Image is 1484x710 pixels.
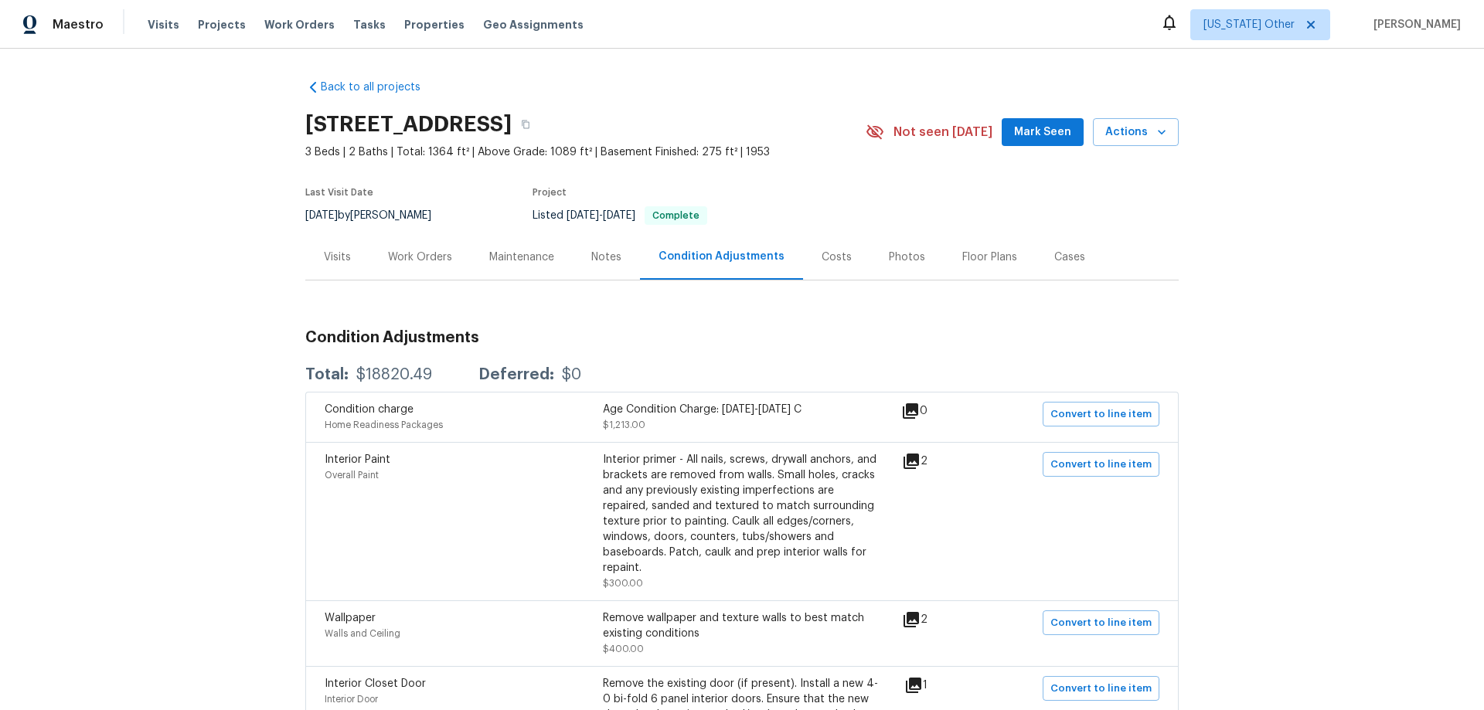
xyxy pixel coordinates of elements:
div: Work Orders [388,250,452,265]
span: [DATE] [305,210,338,221]
div: Condition Adjustments [659,249,785,264]
span: Maestro [53,17,104,32]
span: Projects [198,17,246,32]
div: Photos [889,250,925,265]
div: 1 [904,676,977,695]
div: Deferred: [478,367,554,382]
span: [PERSON_NAME] [1367,17,1461,32]
div: by [PERSON_NAME] [305,206,450,225]
div: Floor Plans [962,250,1017,265]
span: Last Visit Date [305,188,373,197]
span: Home Readiness Packages [325,420,443,430]
span: Wallpaper [325,613,376,623]
span: Visits [148,17,179,32]
button: Convert to line item [1043,610,1159,635]
button: Mark Seen [1002,118,1084,147]
span: $400.00 [603,644,644,654]
span: Actions [1105,123,1166,142]
button: Convert to line item [1043,402,1159,426]
span: Listed [533,210,707,221]
span: Convert to line item [1050,456,1152,474]
span: 3 Beds | 2 Baths | Total: 1364 ft² | Above Grade: 1089 ft² | Basement Finished: 275 ft² | 1953 [305,144,866,160]
span: Condition charge [325,404,414,415]
span: [US_STATE] Other [1203,17,1295,32]
span: Interior Paint [325,454,390,465]
a: Back to all projects [305,80,454,95]
span: Complete [646,211,706,220]
div: Notes [591,250,621,265]
span: Interior Door [325,695,378,704]
div: 2 [902,452,977,471]
div: Interior primer - All nails, screws, drywall anchors, and brackets are removed from walls. Small ... [603,452,881,576]
span: Convert to line item [1050,680,1152,698]
div: 0 [901,402,977,420]
span: Overall Paint [325,471,379,480]
button: Actions [1093,118,1179,147]
button: Copy Address [512,110,539,138]
span: - [567,210,635,221]
button: Convert to line item [1043,676,1159,701]
h3: Condition Adjustments [305,330,1179,345]
button: Convert to line item [1043,452,1159,477]
span: Properties [404,17,465,32]
span: Interior Closet Door [325,678,426,689]
div: $18820.49 [356,367,432,382]
div: Remove wallpaper and texture walls to best match existing conditions [603,610,881,641]
span: Project [533,188,567,197]
div: Cases [1054,250,1085,265]
div: Total: [305,367,349,382]
div: 2 [902,610,977,629]
span: Convert to line item [1050,614,1152,632]
span: $300.00 [603,579,643,588]
h2: [STREET_ADDRESS] [305,117,512,132]
div: $0 [562,367,581,382]
span: [DATE] [603,210,635,221]
span: $1,213.00 [603,420,645,430]
span: [DATE] [567,210,599,221]
div: Age Condition Charge: [DATE]-[DATE] C [603,402,881,417]
span: Convert to line item [1050,406,1152,423]
span: Not seen [DATE] [893,124,992,140]
span: Tasks [353,19,386,30]
div: Costs [822,250,852,265]
div: Maintenance [489,250,554,265]
span: Mark Seen [1014,123,1071,142]
span: Work Orders [264,17,335,32]
span: Walls and Ceiling [325,629,400,638]
div: Visits [324,250,351,265]
span: Geo Assignments [483,17,584,32]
